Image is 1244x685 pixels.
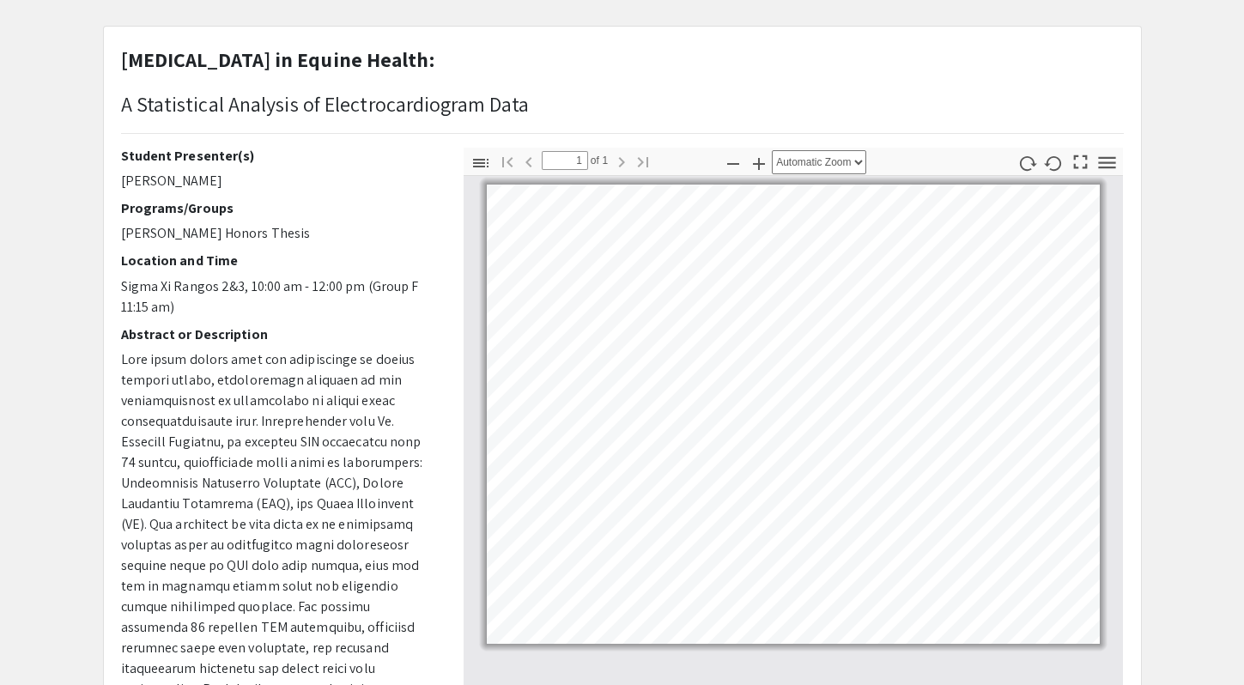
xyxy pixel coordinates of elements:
button: Zoom Out [719,150,748,175]
button: Toggle Sidebar [466,150,495,175]
button: Go to First Page [493,149,522,173]
select: Zoom [772,150,866,174]
input: Page [542,151,588,170]
span: of 1 [588,151,609,170]
h2: Location and Time [121,252,438,269]
p: [PERSON_NAME] Honors Thesis [121,223,438,244]
button: Next Page [607,149,636,173]
h2: Programs/Groups [121,200,438,216]
button: Rotate Clockwise [1012,150,1041,175]
button: Zoom In [744,150,774,175]
button: Go to Last Page [628,149,658,173]
p: Sigma Xi Rangos 2&3, 10:00 am - 12:00 pm (Group F 11:15 am) [121,276,438,318]
h2: Student Presenter(s) [121,148,438,164]
h2: Abstract or Description [121,326,438,342]
iframe: Chat [13,608,73,672]
strong: [MEDICAL_DATA] in Equine Health: [121,45,435,73]
button: Rotate Counterclockwise [1039,150,1068,175]
button: Tools [1092,150,1121,175]
div: Page 1 [479,177,1107,652]
p: A Statistical Analysis of Electrocardiogram Data [121,88,530,119]
button: Previous Page [514,149,543,173]
p: [PERSON_NAME] [121,171,438,191]
button: Switch to Presentation Mode [1065,148,1095,173]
